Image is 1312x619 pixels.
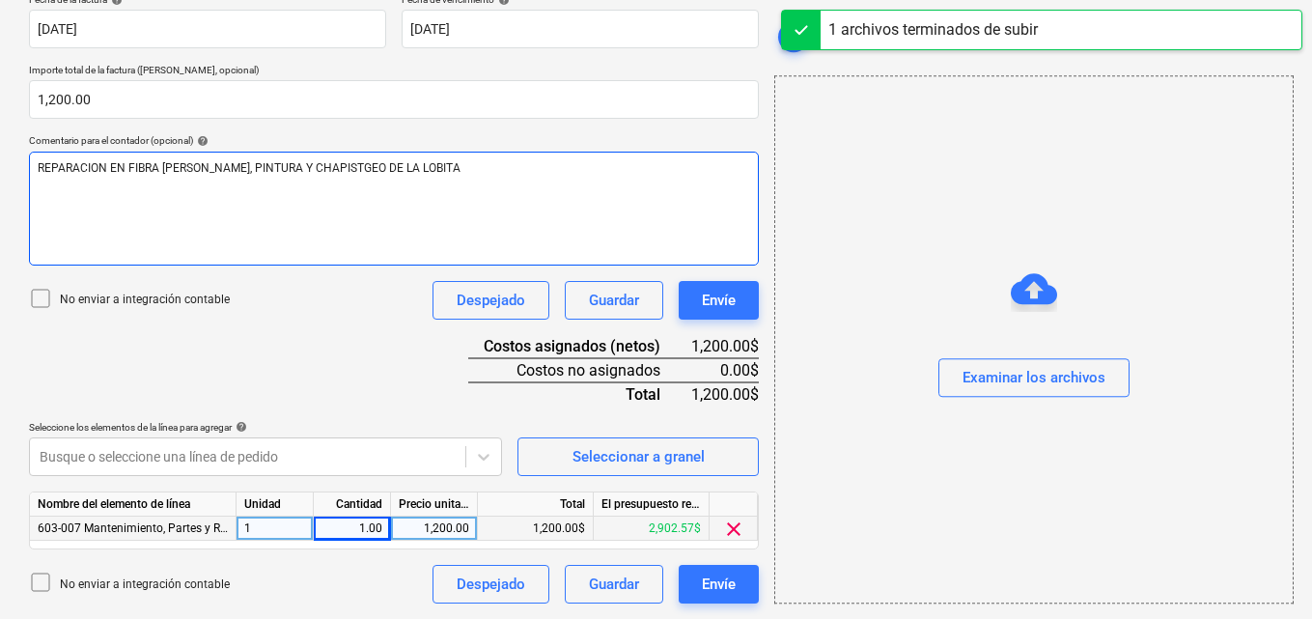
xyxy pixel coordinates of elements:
[433,565,549,604] button: Despejado
[702,288,736,313] div: Envíe
[457,288,525,313] div: Despejado
[1215,526,1312,619] iframe: Chat Widget
[314,492,391,517] div: Cantidad
[691,382,759,406] div: 1,200.00$
[565,565,663,604] button: Guardar
[478,517,594,541] div: 1,200.00$
[29,10,386,48] input: Fecha de factura no especificada
[193,135,209,147] span: help
[589,288,639,313] div: Guardar
[468,382,691,406] div: Total
[29,64,759,80] p: Importe total de la factura ([PERSON_NAME], opcional)
[391,492,478,517] div: Precio unitario
[594,517,710,541] div: 2,902.57$
[1215,526,1312,619] div: Widget de chat
[594,492,710,517] div: El presupuesto revisado que queda
[517,437,759,476] button: Seleccionar a granel
[321,517,382,541] div: 1.00
[237,492,314,517] div: Unidad
[938,359,1130,398] button: Examinar los archivos
[237,517,314,541] div: 1
[457,572,525,597] div: Despejado
[691,335,759,358] div: 1,200.00$
[232,421,247,433] span: help
[60,577,230,593] p: No enviar a integración contable
[468,335,691,358] div: Costos asignados (netos)
[30,492,237,517] div: Nombre del elemento de línea
[38,521,331,535] span: 603-007 Mantenimiento, Partes y Reparaciones de Botes
[702,572,736,597] div: Envíe
[60,292,230,308] p: No enviar a integración contable
[572,444,705,469] div: Seleccionar a granel
[433,281,549,320] button: Despejado
[679,565,759,604] button: Envíe
[565,281,663,320] button: Guardar
[722,518,745,541] span: clear
[774,75,1294,604] div: Examinar los archivos
[478,492,594,517] div: Total
[402,10,759,48] input: Fecha de vencimiento no especificada
[679,281,759,320] button: Envíe
[691,358,759,382] div: 0.00$
[963,366,1105,391] div: Examinar los archivos
[828,18,1038,42] div: 1 archivos terminados de subir
[38,161,461,175] span: REPARACION EN FIBRA [PERSON_NAME], PINTURA Y CHAPISTGEO DE LA LOBITA
[29,421,502,434] div: Seleccione los elementos de la línea para agregar
[399,517,469,541] div: 1,200.00
[29,134,759,147] div: Comentario para el contador (opcional)
[29,80,759,119] input: Importe total de la factura (coste neto, opcional)
[468,358,691,382] div: Costos no asignados
[589,572,639,597] div: Guardar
